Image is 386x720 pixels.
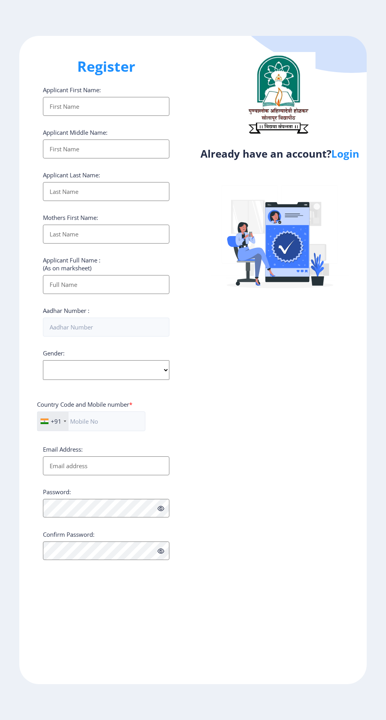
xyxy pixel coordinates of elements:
[43,214,98,221] label: Mothers First Name:
[43,349,65,357] label: Gender:
[43,225,169,244] input: Last Name
[37,411,145,431] input: Mobile No
[43,318,169,337] input: Aadhar Number
[43,256,100,272] label: Applicant Full Name : (As on marksheet)
[37,400,132,408] label: Country Code and Mobile number
[43,86,101,94] label: Applicant First Name:
[51,417,61,425] div: +91
[43,171,100,179] label: Applicant Last Name:
[211,170,349,308] img: Verified-rafiki.svg
[43,530,95,538] label: Confirm Password:
[199,147,361,160] h4: Already have an account?
[43,57,169,76] h1: Register
[43,456,169,475] input: Email address
[331,147,359,161] a: Login
[43,128,108,136] label: Applicant Middle Name:
[43,140,169,158] input: First Name
[37,412,69,431] div: India (भारत): +91
[43,307,89,314] label: Aadhar Number :
[43,275,169,294] input: Full Name
[241,52,315,136] img: logo
[43,97,169,116] input: First Name
[43,488,71,496] label: Password:
[43,445,83,453] label: Email Address:
[43,182,169,201] input: Last Name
